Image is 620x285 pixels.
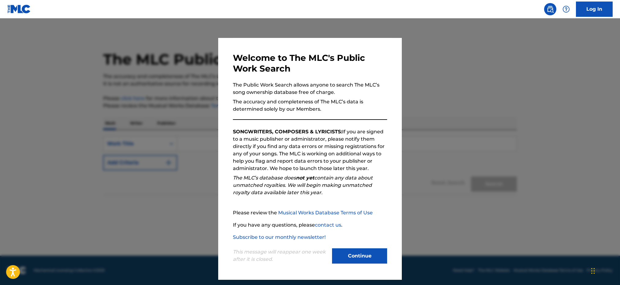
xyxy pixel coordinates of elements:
em: The MLC’s database does contain any data about unmatched royalties. We will begin making unmatche... [233,175,373,195]
iframe: Chat Widget [589,256,620,285]
div: Help [560,3,572,15]
button: Continue [332,248,387,264]
strong: not yet [296,175,314,181]
a: Musical Works Database Terms of Use [278,210,373,216]
p: This message will reappear one week after it is closed. [233,248,328,263]
p: The accuracy and completeness of The MLC’s data is determined solely by our Members. [233,98,387,113]
a: Log In [576,2,613,17]
strong: SONGWRITERS, COMPOSERS & LYRICISTS: [233,129,342,135]
img: search [547,6,554,13]
p: Please review the [233,209,387,217]
p: If you are signed to a music publisher or administrator, please notify them directly if you find ... [233,128,387,172]
a: Subscribe to our monthly newsletter! [233,234,326,240]
a: contact us [315,222,341,228]
img: help [562,6,570,13]
a: Public Search [544,3,556,15]
p: If you have any questions, please . [233,221,387,229]
img: MLC Logo [7,5,31,13]
div: Drag [591,262,595,280]
p: The Public Work Search allows anyone to search The MLC’s song ownership database free of charge. [233,81,387,96]
h3: Welcome to The MLC's Public Work Search [233,53,387,74]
